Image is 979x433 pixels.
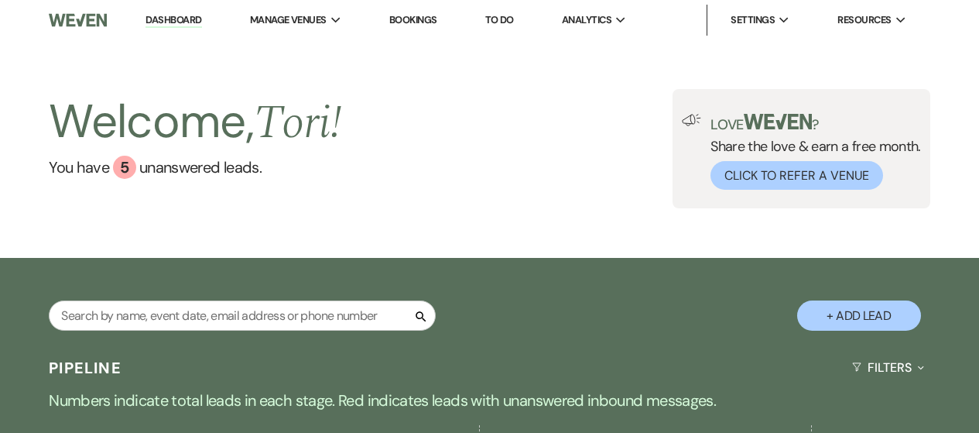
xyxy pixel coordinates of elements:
[113,156,136,179] div: 5
[701,114,921,190] div: Share the love & earn a free month.
[49,357,122,379] h3: Pipeline
[250,12,327,28] span: Manage Venues
[485,13,514,26] a: To Do
[389,13,437,26] a: Bookings
[49,301,436,331] input: Search by name, event date, email address or phone number
[797,301,921,331] button: + Add Lead
[49,4,106,36] img: Weven Logo
[846,347,930,388] button: Filters
[710,114,921,132] p: Love ?
[744,114,813,129] img: weven-logo-green.svg
[731,12,775,28] span: Settings
[145,13,201,28] a: Dashboard
[682,114,701,126] img: loud-speaker-illustration.svg
[562,12,611,28] span: Analytics
[49,156,341,179] a: You have 5 unanswered leads.
[49,89,341,156] h2: Welcome,
[710,161,883,190] button: Click to Refer a Venue
[254,88,341,159] span: Tori !
[837,12,891,28] span: Resources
